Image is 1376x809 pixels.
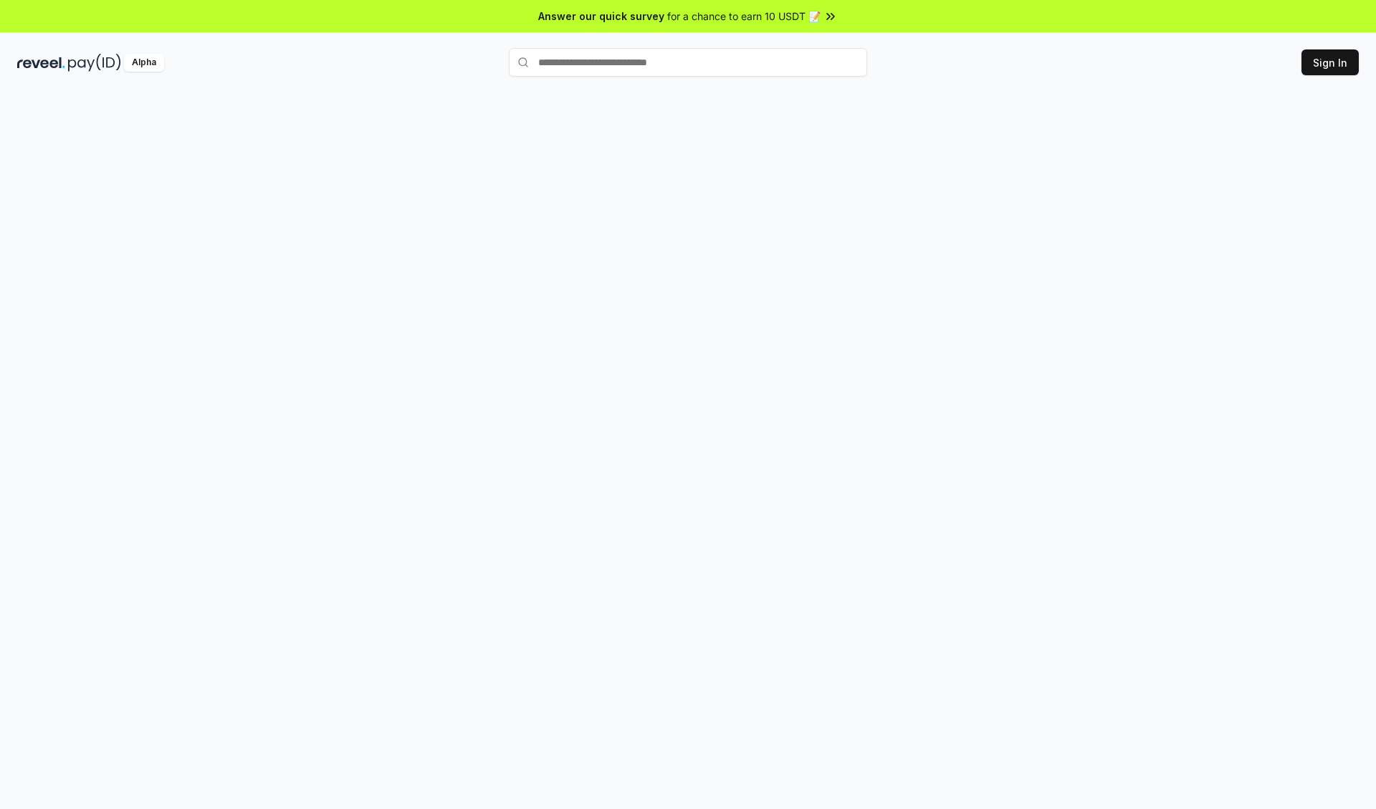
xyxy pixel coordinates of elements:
span: Answer our quick survey [538,9,664,24]
div: Alpha [124,54,164,72]
img: pay_id [68,54,121,72]
img: reveel_dark [17,54,65,72]
span: for a chance to earn 10 USDT 📝 [667,9,821,24]
button: Sign In [1301,49,1359,75]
